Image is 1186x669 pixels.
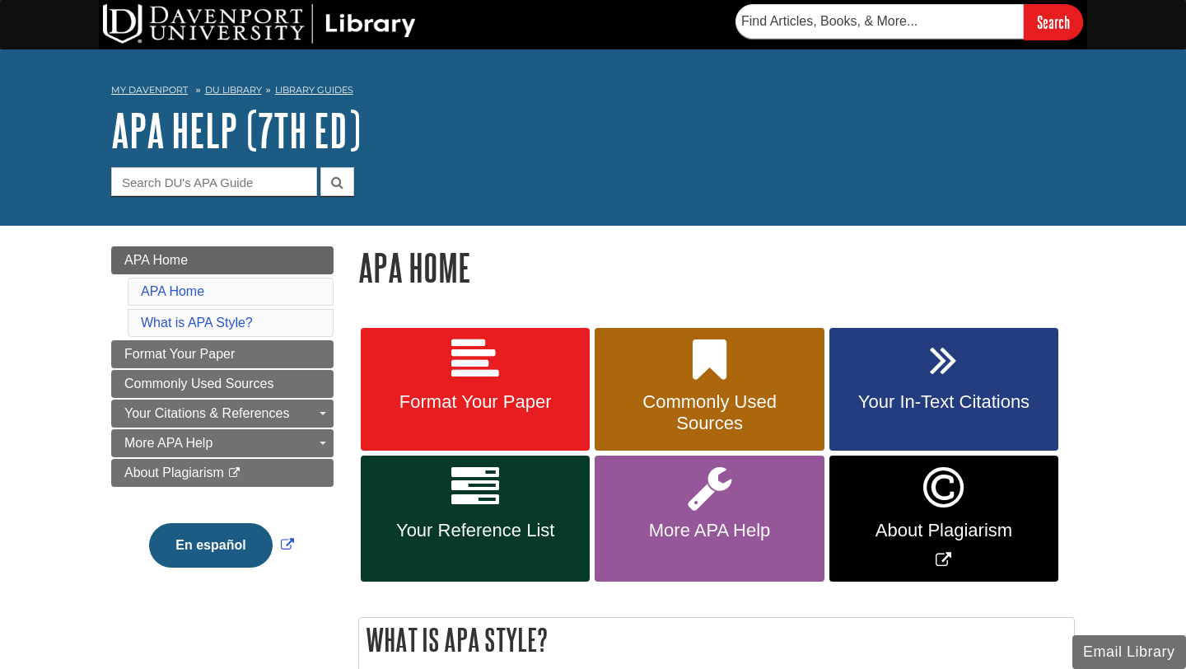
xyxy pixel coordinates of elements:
a: More APA Help [111,429,334,457]
span: About Plagiarism [124,465,224,480]
input: Search DU's APA Guide [111,167,317,196]
a: What is APA Style? [141,316,253,330]
a: APA Help (7th Ed) [111,105,361,156]
a: My Davenport [111,83,188,97]
span: Commonly Used Sources [124,377,273,391]
a: Your Reference List [361,456,590,582]
span: Your Reference List [373,520,577,541]
span: Format Your Paper [373,391,577,413]
span: More APA Help [607,520,811,541]
form: Searches DU Library's articles, books, and more [735,4,1083,40]
a: Commonly Used Sources [595,328,824,451]
input: Find Articles, Books, & More... [735,4,1024,39]
span: About Plagiarism [842,520,1046,541]
span: More APA Help [124,436,212,450]
h2: What is APA Style? [359,618,1074,662]
button: Email Library [1072,635,1186,669]
a: Format Your Paper [111,340,334,368]
a: APA Home [141,284,204,298]
a: Link opens in new window [145,538,297,552]
span: Commonly Used Sources [607,391,811,434]
span: Format Your Paper [124,347,235,361]
i: This link opens in a new window [227,468,241,479]
a: About Plagiarism [111,459,334,487]
img: DU Library [103,4,416,44]
a: Format Your Paper [361,328,590,451]
h1: APA Home [358,246,1075,288]
a: Your In-Text Citations [829,328,1058,451]
a: More APA Help [595,456,824,582]
a: DU Library [205,84,262,96]
a: APA Home [111,246,334,274]
input: Search [1024,4,1083,40]
a: Link opens in new window [829,456,1058,582]
span: APA Home [124,253,188,267]
div: Guide Page Menu [111,246,334,596]
span: Your In-Text Citations [842,391,1046,413]
a: Your Citations & References [111,400,334,428]
nav: breadcrumb [111,79,1075,105]
a: Commonly Used Sources [111,370,334,398]
a: Library Guides [275,84,353,96]
span: Your Citations & References [124,406,289,420]
button: En español [149,523,272,568]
